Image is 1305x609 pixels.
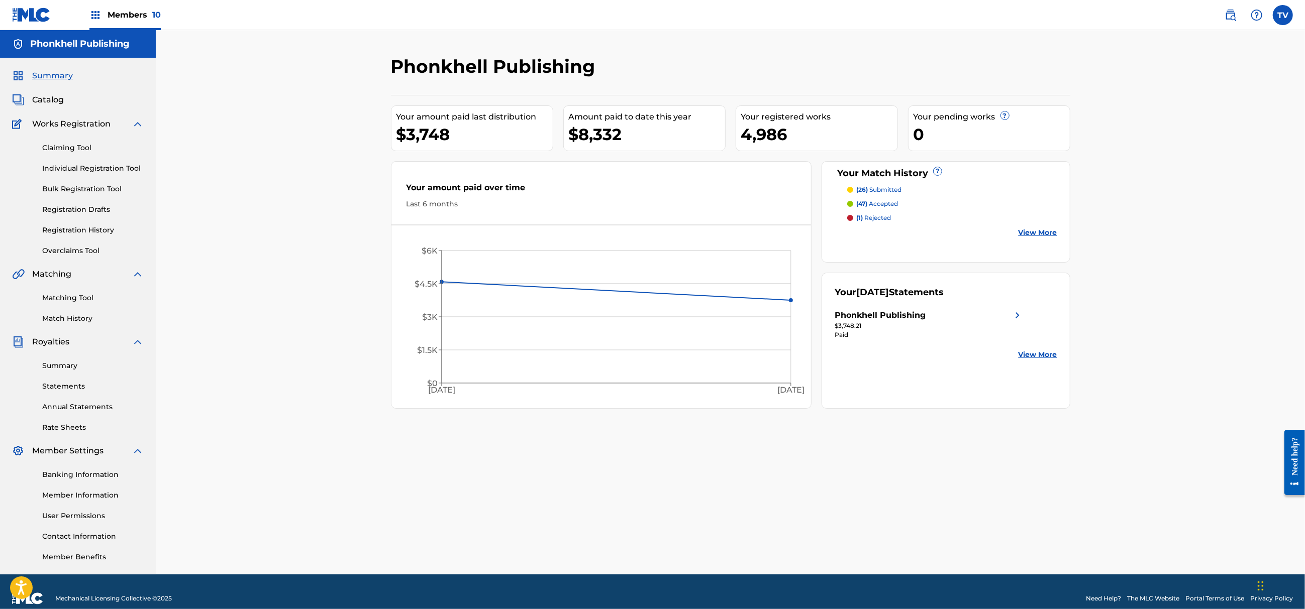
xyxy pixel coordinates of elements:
div: Amount paid to date this year [569,111,725,123]
div: Ziehen [1258,571,1264,601]
span: ? [934,167,942,175]
h5: Phonkhell Publishing [30,38,130,50]
span: Members [108,9,161,21]
div: Your pending works [914,111,1070,123]
a: User Permissions [42,511,144,521]
a: Annual Statements [42,402,144,412]
div: Your amount paid last distribution [396,111,553,123]
div: Your registered works [741,111,897,123]
div: Help [1247,5,1267,25]
a: Public Search [1221,5,1241,25]
a: Registration History [42,225,144,235]
span: Works Registration [32,118,111,130]
div: $3,748.21 [835,321,1024,330]
a: Registration Drafts [42,204,144,215]
span: [DATE] [856,287,889,298]
span: (47) [856,200,867,207]
tspan: [DATE] [428,385,455,395]
a: Summary [42,360,144,371]
a: Match History [42,313,144,324]
img: Works Registration [12,118,25,130]
img: Catalog [12,94,24,106]
div: Your Statements [835,286,944,299]
img: expand [132,336,144,348]
div: Paid [835,330,1024,339]
div: Phonkhell Publishing [835,309,926,321]
a: Bulk Registration Tool [42,184,144,194]
img: expand [132,118,144,130]
span: Royalties [32,336,69,348]
img: Member Settings [12,445,24,457]
a: Claiming Tool [42,143,144,153]
div: Last 6 months [407,199,796,209]
span: Mechanical Licensing Collective © 2025 [55,594,172,603]
a: Member Benefits [42,552,144,562]
img: Matching [12,268,25,280]
tspan: $4.5K [415,279,438,289]
div: Your Match History [835,167,1057,180]
div: User Menu [1273,5,1293,25]
tspan: [DATE] [777,385,805,395]
a: CatalogCatalog [12,94,64,106]
tspan: $6K [422,246,438,256]
tspan: $1.5K [417,345,438,355]
p: rejected [856,213,891,222]
a: Matching Tool [42,293,144,303]
tspan: $3K [422,312,438,322]
span: Catalog [32,94,64,106]
a: Banking Information [42,469,144,480]
p: submitted [856,185,901,194]
a: (26) submitted [847,185,1057,194]
a: Privacy Policy [1250,594,1293,603]
a: Member Information [42,490,144,501]
div: $8,332 [569,123,725,146]
a: View More [1019,349,1057,360]
img: Royalties [12,336,24,348]
div: 0 [914,123,1070,146]
img: expand [132,268,144,280]
span: Summary [32,70,73,82]
a: Rate Sheets [42,422,144,433]
a: Need Help? [1086,594,1121,603]
div: Your amount paid over time [407,182,796,199]
img: MLC Logo [12,8,51,22]
a: Statements [42,381,144,392]
a: SummarySummary [12,70,73,82]
a: Overclaims Tool [42,246,144,256]
iframe: Resource Center [1277,422,1305,503]
img: Summary [12,70,24,82]
a: (47) accepted [847,199,1057,208]
div: Chat-Widget [1255,561,1305,609]
img: expand [132,445,144,457]
img: help [1251,9,1263,21]
div: $3,748 [396,123,553,146]
span: Member Settings [32,445,104,457]
div: 4,986 [741,123,897,146]
h2: Phonkhell Publishing [391,55,600,78]
a: Individual Registration Tool [42,163,144,174]
span: (26) [856,186,868,193]
img: search [1225,9,1237,21]
a: Phonkhell Publishingright chevron icon$3,748.21Paid [835,309,1024,339]
span: Matching [32,268,71,280]
span: 10 [152,10,161,20]
iframe: Chat Widget [1255,561,1305,609]
img: logo [12,592,43,604]
p: accepted [856,199,898,208]
img: Accounts [12,38,24,50]
a: Contact Information [42,531,144,542]
a: The MLC Website [1127,594,1179,603]
a: Portal Terms of Use [1185,594,1244,603]
img: Top Rightsholders [89,9,102,21]
a: (1) rejected [847,213,1057,222]
span: ? [1001,111,1009,119]
img: right chevron icon [1012,309,1024,321]
a: View More [1019,227,1057,238]
tspan: $0 [427,379,438,388]
span: (1) [856,214,863,221]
